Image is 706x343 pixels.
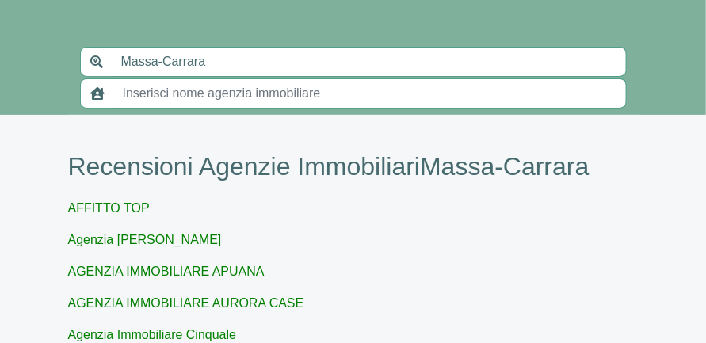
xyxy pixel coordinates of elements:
[68,233,222,246] a: Agenzia [PERSON_NAME]
[113,78,627,109] input: Inserisci nome agenzia immobiliare
[112,47,627,77] input: Inserisci area di ricerca (Comune o Provincia)
[68,328,237,341] a: Agenzia Immobiliare Cinquale
[68,265,265,278] a: AGENZIA IMMOBILIARE APUANA
[68,296,304,310] a: AGENZIA IMMOBILIARE AURORA CASE
[68,201,150,215] a: AFFITTO TOP
[68,151,639,181] h1: Recensioni Agenzie Immobiliari Massa-Carrara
